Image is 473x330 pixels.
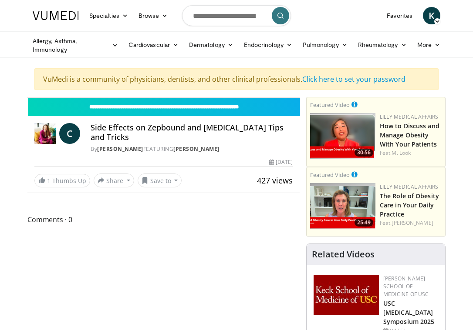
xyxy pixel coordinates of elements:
a: Click here to set your password [302,74,405,84]
span: 25:49 [355,219,373,227]
h4: Related Videos [312,249,375,260]
a: 25:49 [310,183,375,229]
a: More [412,36,446,53]
a: USC [MEDICAL_DATA] Symposium 2025 [383,299,434,326]
a: Pulmonology [297,36,353,53]
div: Feat. [380,219,442,227]
a: Browse [133,7,173,24]
a: [PERSON_NAME] School of Medicine of USC [383,275,429,298]
img: c98a6a29-1ea0-4bd5-8cf5-4d1e188984a7.png.150x105_q85_crop-smart_upscale.png [310,113,375,159]
a: [PERSON_NAME] [392,219,433,227]
input: Search topics, interventions [182,5,291,26]
a: 1 Thumbs Up [34,174,90,187]
a: Cardiovascular [123,36,184,53]
a: Lilly Medical Affairs [380,113,439,120]
button: Save to [138,173,182,187]
a: K [423,7,440,24]
img: Dr. Carolynn Francavilla [34,123,56,144]
img: 7b941f1f-d101-407a-8bfa-07bd47db01ba.png.150x105_q85_autocrop_double_scale_upscale_version-0.2.jpg [314,275,379,315]
a: The Role of Obesity Care in Your Daily Practice [380,192,439,218]
a: [PERSON_NAME] [97,145,143,153]
div: [DATE] [269,158,293,166]
a: Allergy, Asthma, Immunology [27,37,123,54]
div: By FEATURING [91,145,293,153]
small: Featured Video [310,171,350,179]
a: Favorites [382,7,418,24]
h4: Side Effects on Zepbound and [MEDICAL_DATA] Tips and Tricks [91,123,293,142]
div: VuMedi is a community of physicians, dentists, and other clinical professionals. [34,68,439,90]
a: Specialties [84,7,133,24]
a: 30:56 [310,113,375,159]
a: Rheumatology [353,36,412,53]
img: VuMedi Logo [33,11,79,20]
a: [PERSON_NAME] [173,145,220,153]
a: C [59,123,80,144]
a: Dermatology [184,36,239,53]
a: Endocrinology [239,36,297,53]
a: How to Discuss and Manage Obesity With Your Patients [380,122,439,148]
button: Share [94,173,134,187]
small: Featured Video [310,101,350,109]
img: e1208b6b-349f-4914-9dd7-f97803bdbf1d.png.150x105_q85_crop-smart_upscale.png [310,183,375,229]
a: M. Look [392,149,411,157]
a: Lilly Medical Affairs [380,183,439,190]
span: 1 [47,177,51,185]
div: Feat. [380,149,442,157]
span: Comments 0 [27,214,300,225]
span: 30:56 [355,149,373,157]
span: 427 views [257,175,293,186]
